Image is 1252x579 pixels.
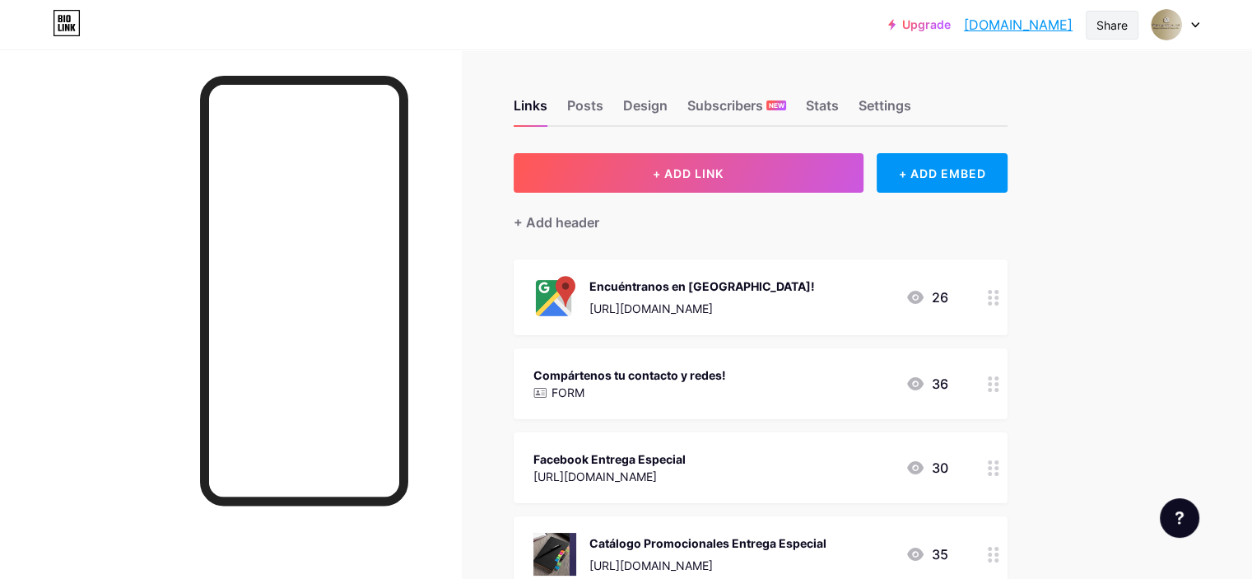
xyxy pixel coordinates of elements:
span: + ADD LINK [653,166,724,180]
div: + Add header [514,212,599,232]
div: Design [623,96,668,125]
div: [URL][DOMAIN_NAME] [589,300,815,317]
div: Facebook Entrega Especial [533,451,686,468]
div: [URL][DOMAIN_NAME] [589,557,826,574]
div: Encuéntranos en [GEOGRAPHIC_DATA]! [589,278,815,295]
a: [DOMAIN_NAME] [964,15,1073,35]
img: Catálogo Promocionales Entrega Especial [533,533,576,576]
div: 26 [905,287,948,307]
div: Stats [806,96,839,125]
div: Settings [859,96,911,125]
button: + ADD LINK [514,153,863,193]
div: Posts [567,96,603,125]
div: Compártenos tu contacto y redes! [533,367,726,384]
div: [URL][DOMAIN_NAME] [533,468,686,485]
span: NEW [769,100,784,110]
a: Upgrade [888,18,951,31]
div: + ADD EMBED [877,153,1008,193]
div: 35 [905,544,948,564]
div: 36 [905,374,948,394]
div: Links [514,96,547,125]
div: Catálogo Promocionales Entrega Especial [589,535,826,552]
img: entregaespecial [1151,9,1182,40]
div: Subscribers [687,96,786,125]
div: Share [1096,16,1128,34]
img: Encuéntranos en Mérida! [533,276,576,319]
div: 30 [905,458,948,478]
p: FORM [552,384,584,401]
